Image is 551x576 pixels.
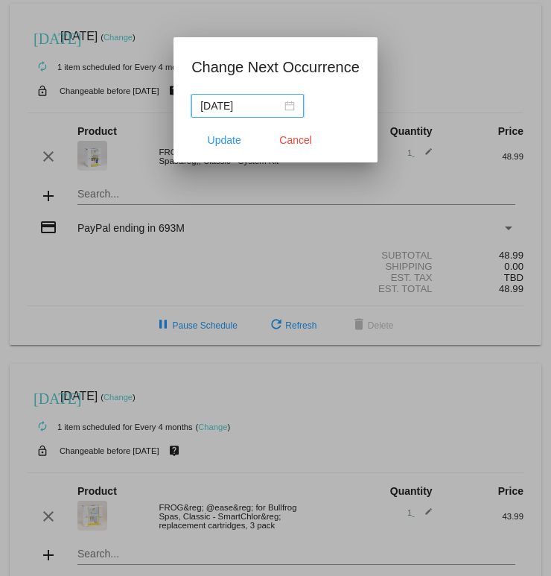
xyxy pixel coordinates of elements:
[191,55,360,79] h1: Change Next Occurrence
[208,134,241,146] span: Update
[200,98,281,114] input: Select date
[191,127,257,154] button: Update
[279,134,312,146] span: Cancel
[263,127,328,154] button: Close dialog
